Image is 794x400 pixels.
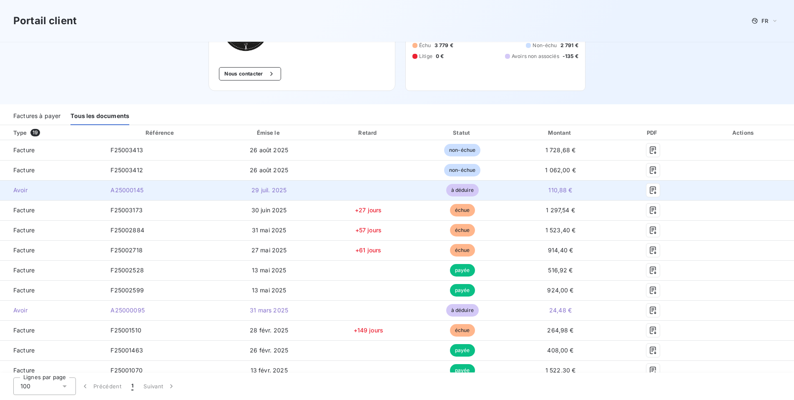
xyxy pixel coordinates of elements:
span: Facture [7,266,97,274]
button: 1 [126,377,138,395]
span: +61 jours [355,247,381,254]
span: +27 jours [355,206,382,214]
div: Actions [695,128,792,137]
span: 31 mai 2025 [252,226,286,234]
span: Facture [7,146,97,154]
span: Avoir [7,306,97,314]
span: 3 779 € [435,42,453,49]
span: F25001070 [111,367,142,374]
span: 914,40 € [548,247,573,254]
span: non-échue [444,144,480,156]
span: payée [450,364,475,377]
h3: Portail client [13,13,77,28]
span: 1 062,00 € [545,166,576,174]
div: Émise le [219,128,319,137]
span: 29 juil. 2025 [251,186,286,194]
span: échue [450,224,475,236]
span: 24,48 € [549,307,572,314]
button: Suivant [138,377,181,395]
button: Précédent [76,377,126,395]
span: Avoir [7,186,97,194]
span: Facture [7,166,97,174]
span: +149 jours [354,327,384,334]
span: F25001510 [111,327,141,334]
span: 27 mai 2025 [251,247,287,254]
span: 1 522,30 € [545,367,576,374]
span: 516,92 € [548,267,573,274]
span: A25000095 [111,307,144,314]
span: Échu [419,42,431,49]
span: 264,98 € [547,327,573,334]
span: FR [761,18,768,24]
span: Facture [7,246,97,254]
span: 13 févr. 2025 [251,367,288,374]
span: F25002528 [111,267,143,274]
span: échue [450,204,475,216]
span: F25001463 [111,347,143,354]
span: échue [450,324,475,337]
span: 408,00 € [547,347,573,354]
span: non-échue [444,164,480,176]
span: 19 [30,129,40,136]
span: payée [450,284,475,297]
span: payée [450,264,475,277]
div: Factures à payer [13,108,60,125]
div: Montant [510,128,611,137]
span: +57 jours [355,226,382,234]
span: Non-échu [533,42,557,49]
div: PDF [614,128,692,137]
div: Tous les documents [70,108,129,125]
span: 26 août 2025 [250,146,288,153]
span: F25002718 [111,247,142,254]
span: Facture [7,286,97,294]
span: F25003412 [111,166,143,174]
span: 13 mai 2025 [252,267,286,274]
span: -135 € [563,53,578,60]
span: F25003413 [111,146,143,153]
span: Facture [7,206,97,214]
span: 30 juin 2025 [251,206,287,214]
span: 1 523,40 € [545,226,576,234]
span: 28 févr. 2025 [250,327,288,334]
span: Facture [7,226,97,234]
span: 100 [20,382,30,390]
button: Nous contacter [219,67,281,81]
div: Référence [146,129,174,136]
span: Avoirs non associés [512,53,559,60]
span: F25003173 [111,206,142,214]
span: 2 791 € [560,42,578,49]
span: 26 août 2025 [250,166,288,174]
span: 31 mars 2025 [250,307,288,314]
span: A25000145 [111,186,143,194]
span: 1 [131,382,133,390]
span: 110,88 € [548,186,572,194]
span: à déduire [446,304,479,317]
span: 924,00 € [547,287,573,294]
span: 26 févr. 2025 [250,347,288,354]
span: Facture [7,346,97,355]
span: F25002599 [111,287,143,294]
div: Statut [417,128,507,137]
span: F25002884 [111,226,144,234]
span: échue [450,244,475,257]
span: à déduire [446,184,479,196]
span: Litige [419,53,432,60]
span: payée [450,344,475,357]
span: Facture [7,326,97,335]
div: Retard [322,128,414,137]
span: 0 € [436,53,444,60]
span: Facture [7,366,97,375]
span: 1 297,54 € [546,206,575,214]
span: 1 728,68 € [545,146,576,153]
span: 13 mai 2025 [252,287,286,294]
div: Type [8,128,102,137]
